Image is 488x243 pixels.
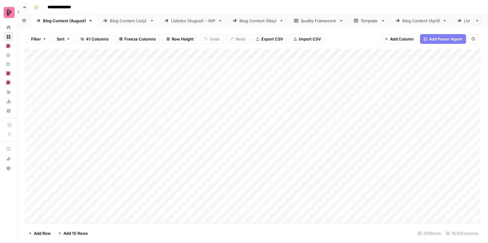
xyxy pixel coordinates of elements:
button: Redo [226,34,249,44]
a: Blog Content (July) [98,15,159,27]
a: Quality Framework [289,15,349,27]
a: Listicles (August) - WIP [159,15,228,27]
span: Add Row [34,230,51,236]
a: Blog Content (May) [228,15,289,27]
span: Row Height [172,36,194,42]
div: 200 Rows [415,228,443,238]
div: Listicles [464,18,479,24]
a: Browse [4,32,13,42]
span: Filter [31,36,41,42]
div: Quality Framework [301,18,337,24]
button: Workspace: Preply [4,5,13,20]
button: Export CSV [252,34,287,44]
span: Import CSV [299,36,321,42]
a: Home [4,23,13,32]
button: Row Height [162,34,198,44]
button: What's new? [4,154,13,164]
div: Blog Content (July) [110,18,147,24]
div: Template [361,18,379,24]
a: AirOps Academy [4,144,13,154]
button: Add Row [25,228,54,238]
button: Add 10 Rows [54,228,91,238]
span: Add Column [390,36,414,42]
div: Listicles (August) - WIP [171,18,216,24]
span: Export CSV [261,36,283,42]
a: Your Data [4,87,13,97]
img: mhz6d65ffplwgtj76gcfkrq5icux [6,44,10,48]
button: Sort [53,34,74,44]
div: Blog Content (April) [402,18,440,24]
button: Undo [200,34,224,44]
span: Add 10 Rows [63,230,88,236]
a: Template [349,15,390,27]
img: Preply Logo [4,7,15,18]
button: Filter [27,34,50,44]
span: Redo [236,36,246,42]
button: Help + Support [4,164,13,173]
a: Blog Content (August) [31,15,98,27]
span: Sort [57,36,65,42]
span: Freeze Columns [124,36,156,42]
div: Blog Content (August) [43,18,86,24]
button: Import CSV [289,34,325,44]
button: Freeze Columns [115,34,160,44]
div: 18/41 Columns [443,228,481,238]
a: Settings [4,106,13,116]
img: mhz6d65ffplwgtj76gcfkrq5icux [6,71,10,76]
span: Undo [210,36,220,42]
button: Add Power Agent [420,34,466,44]
img: mhz6d65ffplwgtj76gcfkrq5icux [6,80,10,85]
a: Usage [4,97,13,106]
button: Add Column [381,34,418,44]
span: Add Power Agent [429,36,462,42]
span: 41 Columns [86,36,109,42]
a: Blog Content (April) [390,15,452,27]
button: 41 Columns [77,34,113,44]
div: Blog Content (May) [239,18,277,24]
